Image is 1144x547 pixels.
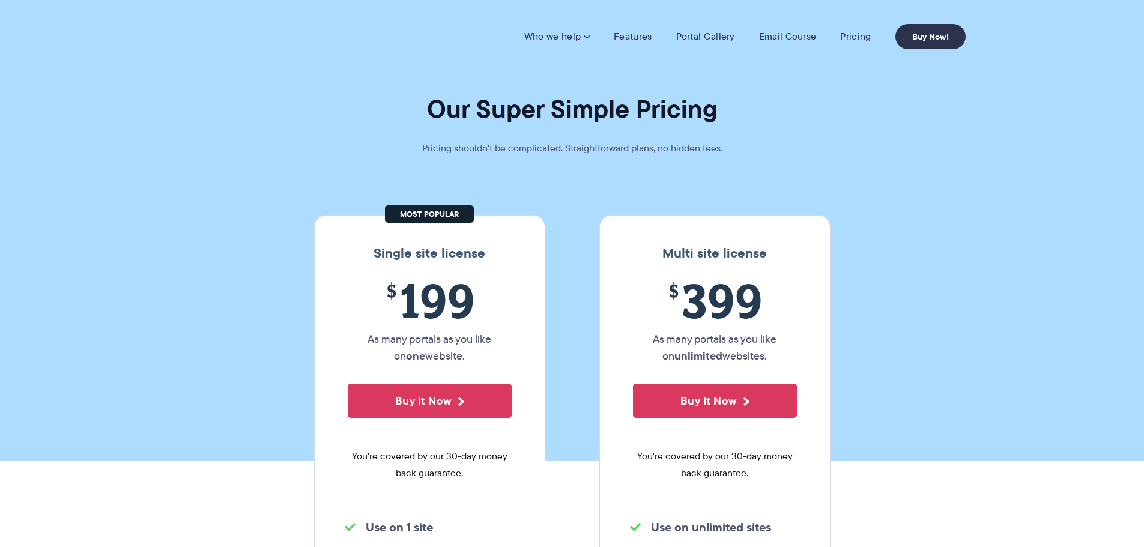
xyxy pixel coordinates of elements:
a: Portal Gallery [676,31,735,43]
strong: unlimited [674,348,722,364]
a: Pricing [840,31,871,43]
p: Pricing shouldn't be complicated. Straightforward plans, no hidden fees. [392,140,752,157]
h3: Multi site license [612,246,818,261]
strong: Use on 1 site [366,518,433,536]
span: 199 [348,273,512,328]
p: As many portals as you like on website. [348,331,512,364]
a: Buy Now! [895,24,966,49]
span: You're covered by our 30-day money back guarantee. [348,448,512,482]
strong: one [406,348,425,364]
span: 399 [633,273,797,328]
p: As many portals as you like on websites. [633,331,797,364]
a: Features [614,31,652,43]
button: Buy It Now [348,384,512,418]
h3: Single site license [327,246,533,261]
button: Buy It Now [633,384,797,418]
a: Who we help [524,31,590,43]
span: You're covered by our 30-day money back guarantee. [633,448,797,482]
strong: Use on unlimited sites [651,518,771,536]
a: Email Course [759,31,817,43]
